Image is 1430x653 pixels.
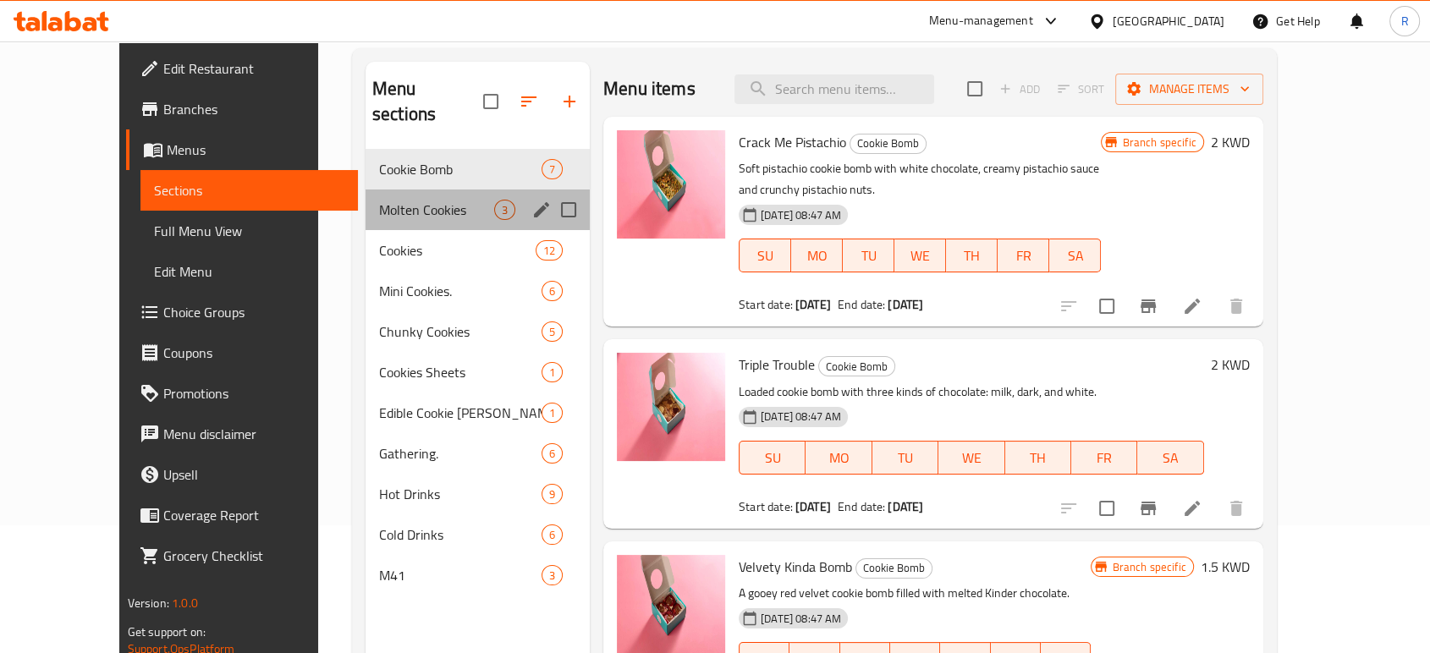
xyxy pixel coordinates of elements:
[126,332,358,373] a: Coupons
[163,505,344,525] span: Coverage Report
[953,244,991,268] span: TH
[128,592,169,614] span: Version:
[542,324,562,340] span: 5
[838,294,885,316] span: End date:
[734,74,934,104] input: search
[126,414,358,454] a: Menu disclaimer
[888,496,923,518] b: [DATE]
[795,496,831,518] b: [DATE]
[1105,559,1192,575] span: Branch specific
[163,99,344,119] span: Branches
[1144,446,1196,470] span: SA
[163,302,344,322] span: Choice Groups
[838,496,885,518] span: End date:
[495,202,514,218] span: 3
[993,76,1047,102] span: Add item
[739,239,791,272] button: SU
[1128,286,1169,326] button: Branch-specific-item
[812,446,865,470] span: MO
[1211,353,1250,376] h6: 2 KWD
[372,76,483,127] h2: Menu sections
[126,292,358,332] a: Choice Groups
[366,142,590,602] nav: Menu sections
[1089,491,1125,526] span: Select to update
[154,180,344,200] span: Sections
[163,58,344,79] span: Edit Restaurant
[163,424,344,444] span: Menu disclaimer
[1182,296,1202,316] a: Edit menu item
[739,496,793,518] span: Start date:
[1113,12,1224,30] div: [GEOGRAPHIC_DATA]
[739,554,852,579] span: Velvety Kinda Bomb
[379,403,542,423] span: Edible Cookie [PERSON_NAME]
[746,446,799,470] span: SU
[366,230,590,271] div: Cookies12
[1004,244,1042,268] span: FR
[542,362,563,382] div: items
[542,446,562,462] span: 6
[746,244,784,268] span: SU
[163,464,344,485] span: Upsell
[126,89,358,129] a: Branches
[366,352,590,392] div: Cookies Sheets1
[798,244,836,268] span: MO
[379,159,542,179] div: Cookie Bomb
[1012,446,1064,470] span: TH
[542,281,563,301] div: items
[366,149,590,189] div: Cookie Bomb7
[163,343,344,363] span: Coupons
[379,281,542,301] span: Mini Cookies.
[739,158,1101,200] p: Soft pistachio cookie bomb with white chocolate, creamy pistachio sauce and crunchy pistachio nuts.
[1056,244,1094,268] span: SA
[855,558,932,579] div: Cookie Bomb
[856,558,932,578] span: Cookie Bomb
[1201,555,1250,579] h6: 1.5 KWD
[529,197,554,222] button: edit
[379,200,494,220] span: Molten Cookies
[901,244,939,268] span: WE
[806,441,872,475] button: MO
[1005,441,1071,475] button: TH
[754,611,848,627] span: [DATE] 08:47 AM
[140,211,358,251] a: Full Menu View
[126,373,358,414] a: Promotions
[167,140,344,160] span: Menus
[126,535,358,576] a: Grocery Checklist
[128,621,206,643] span: Get support on:
[739,129,846,155] span: Crack Me Pistachio
[754,409,848,425] span: [DATE] 08:47 AM
[379,240,536,261] span: Cookies
[379,484,542,504] div: Hot Drinks
[366,514,590,555] div: Cold Drinks6
[617,353,725,461] img: Triple Trouble
[140,170,358,211] a: Sections
[542,162,562,178] span: 7
[754,207,848,223] span: [DATE] 08:47 AM
[819,357,894,376] span: Cookie Bomb
[1211,130,1250,154] h6: 2 KWD
[154,261,344,282] span: Edit Menu
[542,159,563,179] div: items
[542,524,563,545] div: items
[542,365,562,381] span: 1
[1078,446,1130,470] span: FR
[739,441,806,475] button: SU
[1129,79,1250,100] span: Manage items
[1216,286,1257,326] button: delete
[542,405,562,421] span: 1
[379,443,542,464] span: Gathering.
[1137,441,1203,475] button: SA
[126,129,358,170] a: Menus
[163,383,344,403] span: Promotions
[739,583,1091,604] p: A gooey red velvet cookie bomb filled with melted Kinder chocolate.
[818,356,895,376] div: Cookie Bomb
[894,239,946,272] button: WE
[739,294,793,316] span: Start date:
[379,565,542,585] span: M41
[1128,488,1169,529] button: Branch-specific-item
[366,392,590,433] div: Edible Cookie [PERSON_NAME]1
[366,271,590,311] div: Mini Cookies.6
[542,443,563,464] div: items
